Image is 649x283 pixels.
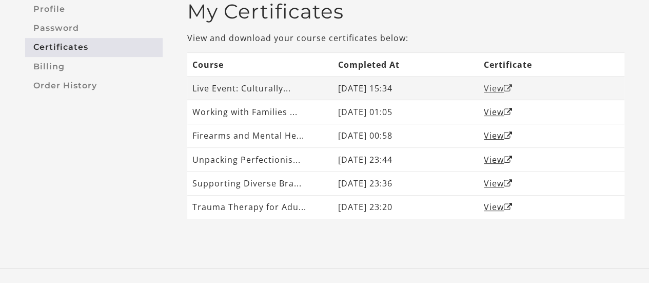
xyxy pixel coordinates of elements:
[333,77,479,100] td: [DATE] 15:34
[187,172,333,195] td: Supporting Diverse Bra...
[187,52,333,76] th: Course
[333,148,479,172] td: [DATE] 23:44
[479,52,624,76] th: Certificate
[484,83,513,94] a: ViewOpen in a new window
[187,124,333,147] td: Firearms and Mental He...
[504,84,513,92] i: Open in a new window
[187,148,333,172] td: Unpacking Perfectionis...
[25,38,163,57] a: Certificates
[484,106,513,118] a: ViewOpen in a new window
[484,154,513,165] a: ViewOpen in a new window
[333,195,479,219] td: [DATE] 23:20
[25,57,163,76] a: Billing
[187,77,333,100] td: Live Event: Culturally...
[333,52,479,76] th: Completed At
[504,108,513,116] i: Open in a new window
[333,172,479,195] td: [DATE] 23:36
[484,178,513,189] a: ViewOpen in a new window
[504,131,513,140] i: Open in a new window
[484,201,513,213] a: ViewOpen in a new window
[25,76,163,95] a: Order History
[333,124,479,147] td: [DATE] 00:58
[504,156,513,164] i: Open in a new window
[187,100,333,124] td: Working with Families ...
[484,130,513,141] a: ViewOpen in a new window
[504,203,513,211] i: Open in a new window
[187,32,624,44] p: View and download your course certificates below:
[504,179,513,187] i: Open in a new window
[187,195,333,219] td: Trauma Therapy for Adu...
[333,100,479,124] td: [DATE] 01:05
[25,18,163,37] a: Password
